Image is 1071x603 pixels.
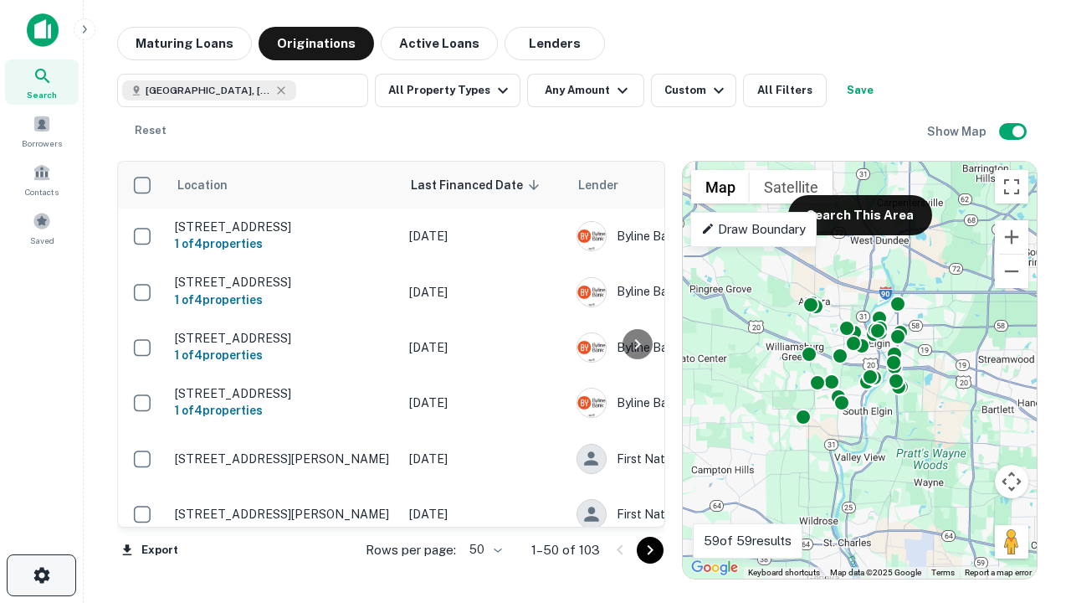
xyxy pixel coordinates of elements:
[117,538,182,563] button: Export
[965,568,1032,577] a: Report a map error
[124,114,177,147] button: Reset
[175,507,392,522] p: [STREET_ADDRESS][PERSON_NAME]
[995,170,1028,204] button: Toggle fullscreen view
[259,27,374,60] button: Originations
[748,567,820,579] button: Keyboard shortcuts
[117,27,252,60] button: Maturing Loans
[701,219,806,240] p: Draw Boundary
[576,332,828,363] div: Byline Bank
[995,255,1028,288] button: Zoom out
[577,278,606,307] img: picture
[409,227,560,245] p: [DATE]
[5,108,79,153] a: Borrowers
[463,538,505,562] div: 50
[409,338,560,357] p: [DATE]
[687,557,742,579] a: Open this area in Google Maps (opens a new window)
[366,540,456,560] p: Rows per page:
[531,540,600,560] p: 1–50 of 103
[750,170,833,204] button: Show satellite imagery
[25,185,59,198] span: Contacts
[175,401,392,420] h6: 1 of 4 properties
[381,27,498,60] button: Active Loans
[577,333,606,362] img: picture
[5,205,79,250] a: Saved
[995,220,1028,254] button: Zoom in
[175,234,392,253] h6: 1 of 4 properties
[577,389,606,417] img: picture
[177,175,249,195] span: Location
[167,162,401,209] th: Location
[995,465,1028,498] button: Map camera controls
[578,175,618,195] span: Lender
[691,170,750,204] button: Show street map
[683,162,1037,579] div: 0 0
[5,59,79,105] a: Search
[743,74,827,107] button: All Filters
[576,388,828,418] div: Byline Bank
[568,162,836,209] th: Lender
[175,275,392,290] p: [STREET_ADDRESS]
[409,450,560,468] p: [DATE]
[664,80,729,100] div: Custom
[175,346,392,364] h6: 1 of 4 properties
[830,568,921,577] span: Map data ©2025 Google
[401,162,568,209] th: Last Financed Date
[146,83,271,98] span: [GEOGRAPHIC_DATA], [GEOGRAPHIC_DATA]
[175,219,392,234] p: [STREET_ADDRESS]
[411,175,545,195] span: Last Financed Date
[175,291,392,309] h6: 1 of 4 properties
[833,74,887,107] button: Save your search to get updates of matches that match your search criteria.
[704,531,792,551] p: 59 of 59 results
[175,386,392,401] p: [STREET_ADDRESS]
[576,221,828,251] div: Byline Bank
[5,157,79,202] a: Contacts
[409,505,560,523] p: [DATE]
[527,74,644,107] button: Any Amount
[505,27,605,60] button: Lenders
[788,195,932,235] button: Search This Area
[27,13,59,47] img: capitalize-icon.png
[651,74,736,107] button: Custom
[175,451,392,466] p: [STREET_ADDRESS][PERSON_NAME]
[375,74,520,107] button: All Property Types
[577,222,606,250] img: picture
[927,122,989,141] h6: Show Map
[30,234,54,247] span: Saved
[987,469,1071,549] iframe: Chat Widget
[931,568,955,577] a: Terms (opens in new tab)
[576,499,828,529] div: First Nations Bank
[175,331,392,346] p: [STREET_ADDRESS]
[409,394,560,412] p: [DATE]
[22,137,62,150] span: Borrowers
[637,537,664,564] button: Go to next page
[409,283,560,301] p: [DATE]
[27,88,57,101] span: Search
[576,277,828,307] div: Byline Bank
[687,557,742,579] img: Google
[576,444,828,474] div: First Nations Bank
